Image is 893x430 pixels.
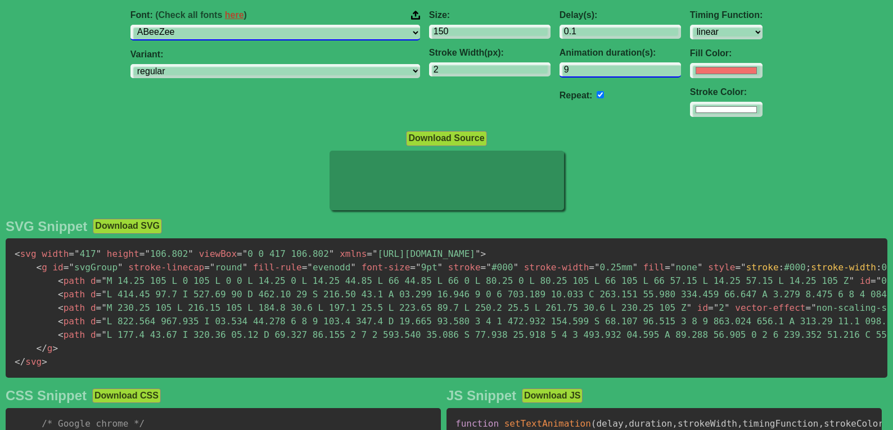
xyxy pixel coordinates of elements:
span: function [455,418,499,429]
span: " [307,262,313,273]
span: , [737,418,743,429]
span: d [91,302,96,313]
span: = [96,275,102,286]
button: Download SVG [93,219,162,233]
span: " [724,302,730,313]
span: path [58,289,85,300]
span: , [818,418,824,429]
label: Fill Color: [690,48,763,58]
span: " [372,248,378,259]
span: = [139,248,145,259]
span: height [107,248,139,259]
span: " [101,329,107,340]
span: 2 [708,302,730,313]
span: 0 0 417 106.802 [237,248,334,259]
span: > [42,356,47,367]
input: 0.1s [560,25,681,39]
a: here [225,10,244,20]
span: = [204,262,210,273]
span: evenodd [302,262,356,273]
label: Timing Function: [690,10,763,20]
span: = [302,262,308,273]
span: font-size [362,262,411,273]
label: Variant: [130,49,420,60]
span: " [811,302,817,313]
span: " [188,248,193,259]
span: > [52,343,58,354]
button: Download JS [522,388,583,403]
img: Upload your font [411,10,420,20]
span: (Check all fonts ) [155,10,247,20]
span: none [665,262,702,273]
label: Delay(s): [560,10,681,20]
span: = [96,289,102,300]
span: " [670,262,676,273]
label: Stroke Width(px): [429,48,551,58]
span: " [329,248,335,259]
span: svg [15,248,37,259]
span: " [475,248,481,259]
h2: JS Snippet [446,388,516,404]
span: g [37,343,53,354]
span: " [101,316,107,327]
span: = [871,275,876,286]
span: = [96,302,102,313]
span: path [58,316,85,327]
span: path [58,302,85,313]
span: M 14.25 105 L 0 105 L 0 0 L 14.25 0 L 14.25 44.85 L 66 44.85 L 66 0 L 80.25 0 L 80.25 105 L 66 10... [96,275,855,286]
span: vector-effect [735,302,805,313]
span: = [708,302,714,313]
span: " [69,262,74,273]
span: d [91,289,96,300]
span: = [367,248,372,259]
span: 0.25mm [589,262,638,273]
span: " [697,262,703,273]
span: : [779,262,784,273]
span: path [58,329,85,340]
span: 106.802 [139,248,193,259]
span: " [849,275,855,286]
span: ; [806,262,811,273]
span: M 230.25 105 L 216.15 105 L 184.8 30.6 L 197.1 25.5 L 223.65 89.7 L 250.2 25.5 L 261.75 30.6 L 23... [96,302,692,313]
span: d [91,275,96,286]
span: < [58,289,64,300]
span: " [145,248,150,259]
span: " [101,275,107,286]
span: = [96,316,102,327]
span: < [58,316,64,327]
span: , [672,418,678,429]
button: Download CSS [92,388,161,403]
input: auto [560,62,681,78]
span: " [118,262,123,273]
span: " [438,262,443,273]
span: stroke-linecap [128,262,204,273]
span: " [416,262,421,273]
span: stroke [448,262,481,273]
input: 2px [429,62,551,76]
span: stroke [746,262,779,273]
span: < [37,262,42,273]
span: </ [15,356,25,367]
label: Stroke Color: [690,87,763,97]
span: " [594,262,600,273]
input: 100 [429,25,551,39]
span: width [42,248,69,259]
span: < [58,275,64,286]
span: path [58,275,85,286]
span: " [96,248,102,259]
span: " [101,289,107,300]
span: " [242,248,248,259]
h2: CSS Snippet [6,388,87,404]
span: d [91,329,96,340]
span: = [589,262,594,273]
span: g [37,262,47,273]
span: = [410,262,416,273]
span: " [350,262,356,273]
span: #000 [481,262,518,273]
span: 9pt [410,262,443,273]
span: ( [591,418,597,429]
span: =" [735,262,746,273]
span: , [624,418,629,429]
h2: SVG Snippet [6,219,87,234]
span: style [708,262,735,273]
